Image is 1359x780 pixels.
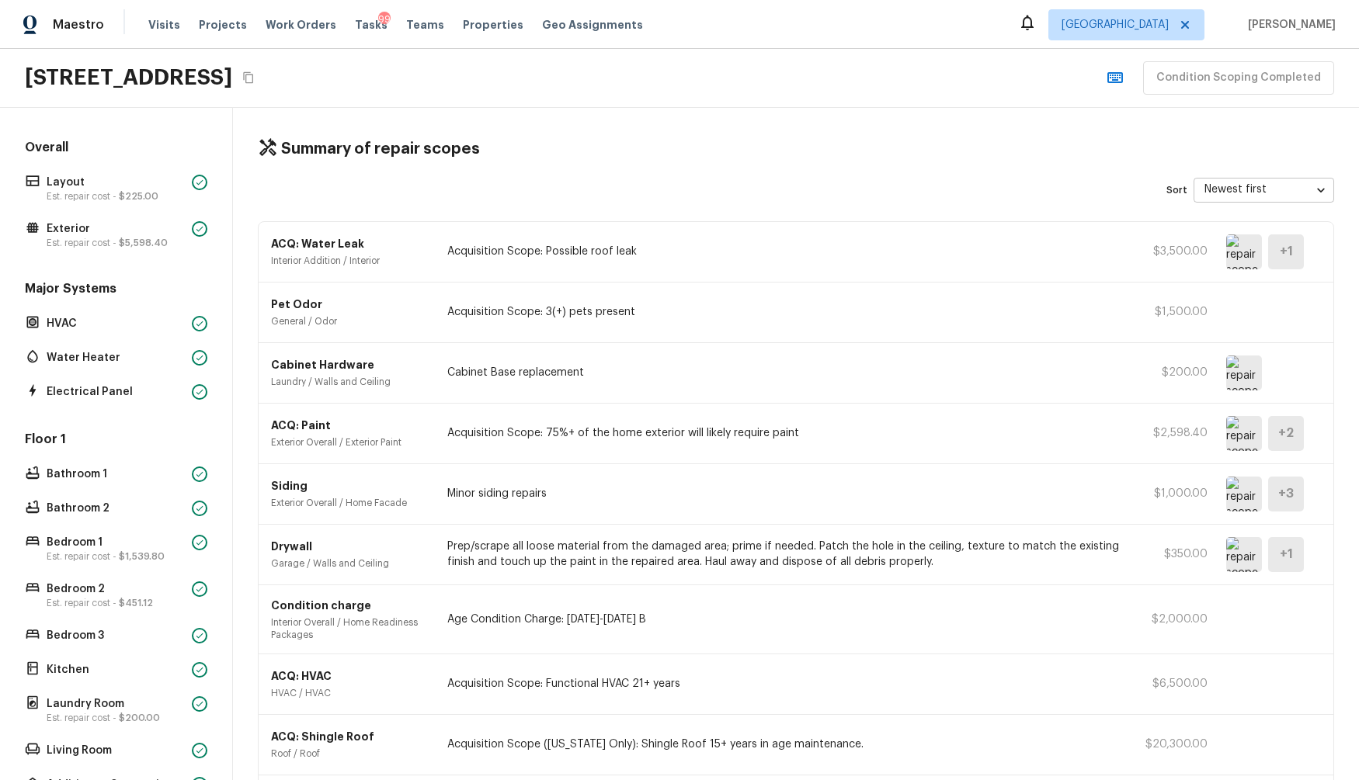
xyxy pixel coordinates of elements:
p: Interior Addition / Interior [271,255,429,267]
p: $1,500.00 [1138,304,1208,320]
h4: Summary of repair scopes [281,139,480,159]
span: $5,598.40 [119,238,168,248]
span: Work Orders [266,17,336,33]
span: Maestro [53,17,104,33]
h5: + 1 [1280,546,1293,563]
p: Drywall [271,539,429,554]
span: $451.12 [119,598,153,608]
p: Kitchen [47,662,186,678]
p: $1,000.00 [1138,486,1208,501]
img: repair scope asset [1226,355,1262,390]
p: General / Odor [271,315,429,328]
p: $200.00 [1138,365,1208,380]
p: Laundry Room [47,696,186,712]
p: Bedroom 1 [47,535,186,550]
p: Exterior [47,221,186,237]
h2: [STREET_ADDRESS] [25,64,232,92]
h5: Major Systems [22,280,210,300]
p: Cabinet Hardware [271,357,429,373]
p: Living Room [47,743,186,758]
span: [PERSON_NAME] [1242,17,1336,33]
p: Garage / Walls and Ceiling [271,557,429,570]
p: Condition charge [271,598,429,613]
p: Pet Odor [271,296,429,312]
p: $20,300.00 [1138,737,1208,752]
p: HVAC / HVAC [271,687,429,699]
p: Age Condition Charge: [DATE]-[DATE] B [447,612,1119,627]
h5: Overall [22,139,210,159]
p: ACQ: Paint [271,418,429,433]
p: $2,598.40 [1138,425,1208,441]
div: 99 [378,12,391,27]
p: Bathroom 1 [47,466,186,482]
span: Projects [199,17,247,33]
img: repair scope asset [1226,537,1262,572]
p: Bedroom 3 [47,628,186,643]
p: Acquisition Scope: Possible roof leak [447,244,1119,259]
img: repair scope asset [1226,416,1262,451]
p: Interior Overall / Home Readiness Packages [271,616,429,641]
p: Acquisition Scope: 3(+) pets present [447,304,1119,320]
p: Electrical Panel [47,384,186,400]
p: Sort [1166,184,1187,196]
p: HVAC [47,316,186,331]
p: Est. repair cost - [47,597,186,609]
span: Teams [406,17,444,33]
p: Water Heater [47,350,186,366]
img: repair scope asset [1226,234,1262,269]
p: $6,500.00 [1138,676,1208,692]
img: repair scope asset [1226,477,1262,511]
p: Est. repair cost - [47,190,186,203]
span: $225.00 [119,192,158,201]
p: ACQ: Shingle Roof [271,729,429,744]
p: Exterior Overall / Exterior Paint [271,436,429,449]
p: Layout [47,175,186,190]
h5: + 1 [1280,243,1293,260]
span: Tasks [355,19,388,30]
span: $1,539.80 [119,552,165,561]
p: Minor siding repairs [447,486,1119,501]
h5: + 2 [1278,425,1294,442]
span: Geo Assignments [542,17,643,33]
p: ACQ: HVAC [271,668,429,684]
span: Properties [463,17,523,33]
h5: + 3 [1278,485,1294,502]
p: Bathroom 2 [47,501,186,516]
p: Bedroom 2 [47,581,186,597]
p: Acquisition Scope: Functional HVAC 21+ years [447,676,1119,692]
p: $3,500.00 [1138,244,1208,259]
p: Est. repair cost - [47,550,186,563]
p: Laundry / Walls and Ceiling [271,376,429,388]
p: $350.00 [1138,546,1208,562]
p: Siding [271,478,429,494]
p: Prep/scrape all loose material from the damaged area; prime if needed. Patch the hole in the ceil... [447,539,1119,570]
span: Visits [148,17,180,33]
p: Acquisition Scope ([US_STATE] Only): Shingle Roof 15+ years in age maintenance. [447,737,1119,752]
span: [GEOGRAPHIC_DATA] [1062,17,1169,33]
p: Exterior Overall / Home Facade [271,497,429,509]
span: $200.00 [119,713,160,723]
button: Copy Address [238,68,259,88]
p: Roof / Roof [271,747,429,760]
div: Newest first [1194,169,1334,210]
h5: Floor 1 [22,431,210,451]
p: $2,000.00 [1138,612,1208,627]
p: Est. repair cost - [47,712,186,724]
p: ACQ: Water Leak [271,236,429,251]
p: Acquisition Scope: 75%+ of the home exterior will likely require paint [447,425,1119,441]
p: Cabinet Base replacement [447,365,1119,380]
p: Est. repair cost - [47,237,186,249]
